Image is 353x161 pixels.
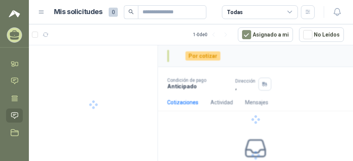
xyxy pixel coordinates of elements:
span: search [128,9,134,14]
h1: Mis solicitudes [54,6,103,18]
button: No Leídos [299,27,344,42]
div: Todas [227,8,243,16]
img: Logo peakr [9,9,20,18]
button: Asignado a mi [238,27,293,42]
span: 0 [109,8,118,17]
div: 1 - 0 de 0 [193,29,232,41]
